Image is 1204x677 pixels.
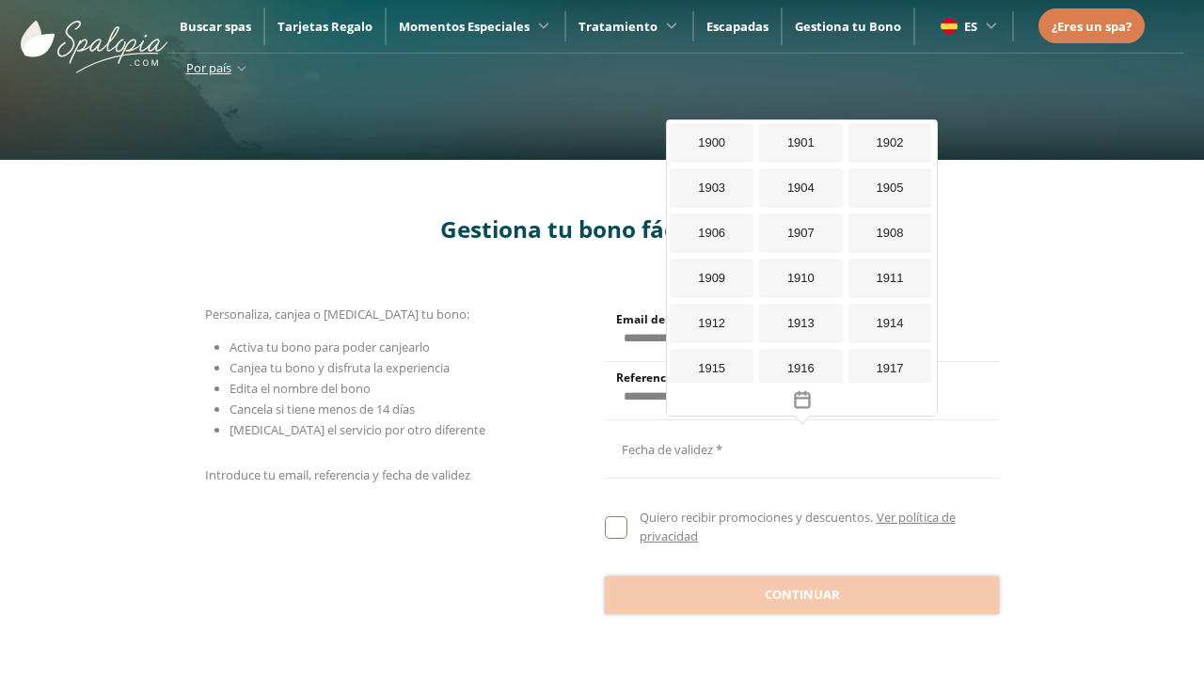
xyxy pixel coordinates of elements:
div: 1910 [759,259,843,298]
div: 1901 [759,123,843,163]
button: Toggle overlay [667,383,937,416]
div: 1905 [848,168,932,208]
a: Buscar spas [180,18,251,35]
span: Quiero recibir promociones y descuentos. [640,509,873,526]
div: 1917 [848,349,932,388]
a: Ver política de privacidad [640,509,955,544]
span: Gestiona tu bono fácilmente [440,213,764,244]
div: 1913 [759,304,843,343]
button: Continuar [605,576,999,614]
span: ¿Eres un spa? [1052,18,1132,35]
span: Cancela si tiene menos de 14 días [230,401,415,417]
div: 1912 [670,304,753,343]
a: Escapadas [706,18,768,35]
div: 1909 [670,259,753,298]
a: Gestiona tu Bono [795,18,901,35]
div: 1904 [759,168,843,208]
span: Activa tu bono para poder canjearlo [230,338,430,355]
span: Continuar [765,586,840,605]
span: [MEDICAL_DATA] el servicio por otro diferente [230,421,485,438]
div: 1902 [848,123,932,163]
span: Canjea tu bono y disfruta la experiencia [230,359,450,376]
div: 1900 [670,123,753,163]
a: ¿Eres un spa? [1052,16,1132,37]
span: Por país [186,59,231,76]
img: ImgLogoSpalopia.BvClDcEz.svg [21,2,167,73]
a: Tarjetas Regalo [277,18,372,35]
div: 1915 [670,349,753,388]
div: 1911 [848,259,932,298]
div: 1903 [670,168,753,208]
div: 1907 [759,213,843,253]
div: 1908 [848,213,932,253]
div: 1914 [848,304,932,343]
span: Introduce tu email, referencia y fecha de validez [205,466,470,483]
div: 1916 [759,349,843,388]
span: Personaliza, canjea o [MEDICAL_DATA] tu bono: [205,306,469,323]
span: Edita el nombre del bono [230,380,371,397]
div: 1906 [670,213,753,253]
